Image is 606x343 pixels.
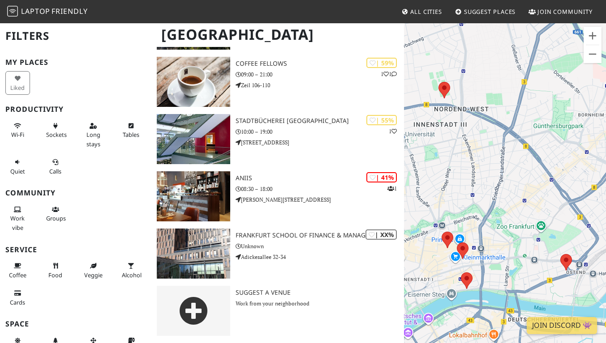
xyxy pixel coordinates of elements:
img: Coffee Fellows [157,57,230,107]
button: Veggie [81,258,106,282]
span: All Cities [410,8,442,16]
button: Calls [43,155,68,178]
button: Food [43,258,68,282]
span: Group tables [46,214,66,222]
h3: Frankfurt School of Finance & Management [236,232,404,239]
a: All Cities [398,4,446,20]
h3: Service [5,246,146,254]
p: [PERSON_NAME][STREET_ADDRESS] [236,195,404,204]
div: | 55% [366,115,397,125]
span: Laptop [21,6,50,16]
h3: Space [5,320,146,328]
span: Quiet [10,167,25,175]
span: Friendly [52,6,87,16]
p: 10:00 – 19:00 [236,127,404,136]
h3: Aniis [236,174,404,182]
span: Credit cards [10,298,25,306]
span: Alcohol [122,271,142,279]
span: Food [48,271,62,279]
span: People working [10,214,25,231]
a: Join Community [525,4,596,20]
div: | XX% [365,229,397,240]
span: Video/audio calls [49,167,61,175]
button: Alcohol [119,258,144,282]
p: 1 [387,184,397,193]
button: Wi-Fi [5,119,30,142]
div: | 41% [366,172,397,182]
h3: Community [5,189,146,197]
img: Aniis [157,171,230,221]
span: Join Community [537,8,593,16]
h3: Suggest a Venue [236,289,404,296]
h2: Filters [5,22,146,50]
a: LaptopFriendly LaptopFriendly [7,4,88,20]
span: Suggest Places [464,8,516,16]
button: Tables [119,119,144,142]
a: Join Discord 👾 [527,317,597,334]
p: [STREET_ADDRESS] [236,138,404,147]
span: Coffee [9,271,26,279]
button: Work vibe [5,202,30,235]
button: Sockets [43,119,68,142]
button: Groups [43,202,68,226]
button: Long stays [81,119,106,151]
a: Frankfurt School of Finance & Management | XX% Frankfurt School of Finance & Management Unknown A... [151,229,404,279]
button: Zoom out [584,45,602,63]
span: Stable Wi-Fi [11,131,24,139]
p: Adickesallee 32-34 [236,253,404,261]
p: Unknown [236,242,404,250]
a: Stadtbücherei Frankfurt - Zentralbibliothek | 55% 1 Stadtbücherei [GEOGRAPHIC_DATA] 10:00 – 19:00... [151,114,404,164]
p: 1 1 [381,70,397,78]
button: Coffee [5,258,30,282]
p: Work from your neighborhood [236,299,404,308]
img: LaptopFriendly [7,6,18,17]
span: Veggie [84,271,103,279]
a: Suggest a Venue Work from your neighborhood [151,286,404,336]
a: Coffee Fellows | 59% 11 Coffee Fellows 09:00 – 21:00 Zeil 106-110 [151,57,404,107]
a: Aniis | 41% 1 Aniis 08:30 – 18:00 [PERSON_NAME][STREET_ADDRESS] [151,171,404,221]
span: Work-friendly tables [123,131,139,139]
button: Cards [5,286,30,309]
button: Quiet [5,155,30,178]
p: 08:30 – 18:00 [236,185,404,193]
img: Stadtbücherei Frankfurt - Zentralbibliothek [157,114,230,164]
p: Zeil 106-110 [236,81,404,89]
span: Power sockets [46,131,67,139]
div: | 59% [366,58,397,68]
span: Long stays [86,131,100,148]
img: gray-place-d2bdb4477600e061c01bd816cc0f2ef0cfcb1ca9e3ad78868dd16fb2af073a21.png [157,286,230,336]
a: Suggest Places [451,4,520,20]
h1: [GEOGRAPHIC_DATA] [154,22,402,47]
img: Frankfurt School of Finance & Management [157,229,230,279]
h3: My Places [5,58,146,67]
h3: Stadtbücherei [GEOGRAPHIC_DATA] [236,117,404,125]
h3: Coffee Fellows [236,60,404,68]
p: 1 [389,127,397,136]
p: 09:00 – 21:00 [236,70,404,79]
button: Zoom in [584,27,602,45]
h3: Productivity [5,105,146,114]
